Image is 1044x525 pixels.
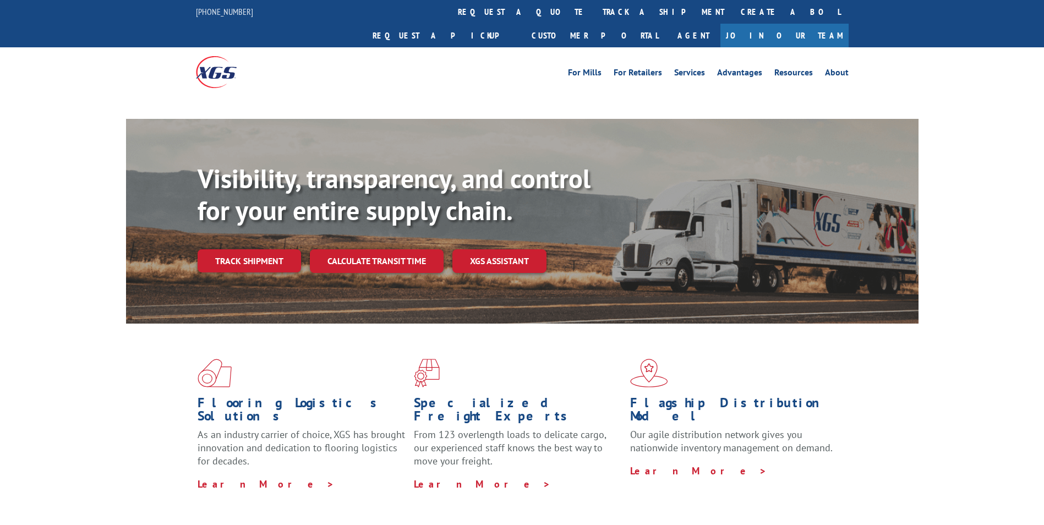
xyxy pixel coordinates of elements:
a: Request a pickup [364,24,523,47]
a: XGS ASSISTANT [452,249,546,273]
a: Learn More > [630,464,767,477]
h1: Flooring Logistics Solutions [198,396,406,428]
a: Agent [666,24,720,47]
img: xgs-icon-flagship-distribution-model-red [630,359,668,387]
h1: Flagship Distribution Model [630,396,838,428]
a: Track shipment [198,249,301,272]
p: From 123 overlength loads to delicate cargo, our experienced staff knows the best way to move you... [414,428,622,477]
a: For Mills [568,68,602,80]
a: Resources [774,68,813,80]
a: Customer Portal [523,24,666,47]
a: [PHONE_NUMBER] [196,6,253,17]
img: xgs-icon-focused-on-flooring-red [414,359,440,387]
span: Our agile distribution network gives you nationwide inventory management on demand. [630,428,833,454]
h1: Specialized Freight Experts [414,396,622,428]
b: Visibility, transparency, and control for your entire supply chain. [198,161,591,227]
a: Services [674,68,705,80]
img: xgs-icon-total-supply-chain-intelligence-red [198,359,232,387]
a: About [825,68,849,80]
a: Calculate transit time [310,249,444,273]
span: As an industry carrier of choice, XGS has brought innovation and dedication to flooring logistics... [198,428,405,467]
a: For Retailers [614,68,662,80]
a: Learn More > [414,478,551,490]
a: Join Our Team [720,24,849,47]
a: Advantages [717,68,762,80]
a: Learn More > [198,478,335,490]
